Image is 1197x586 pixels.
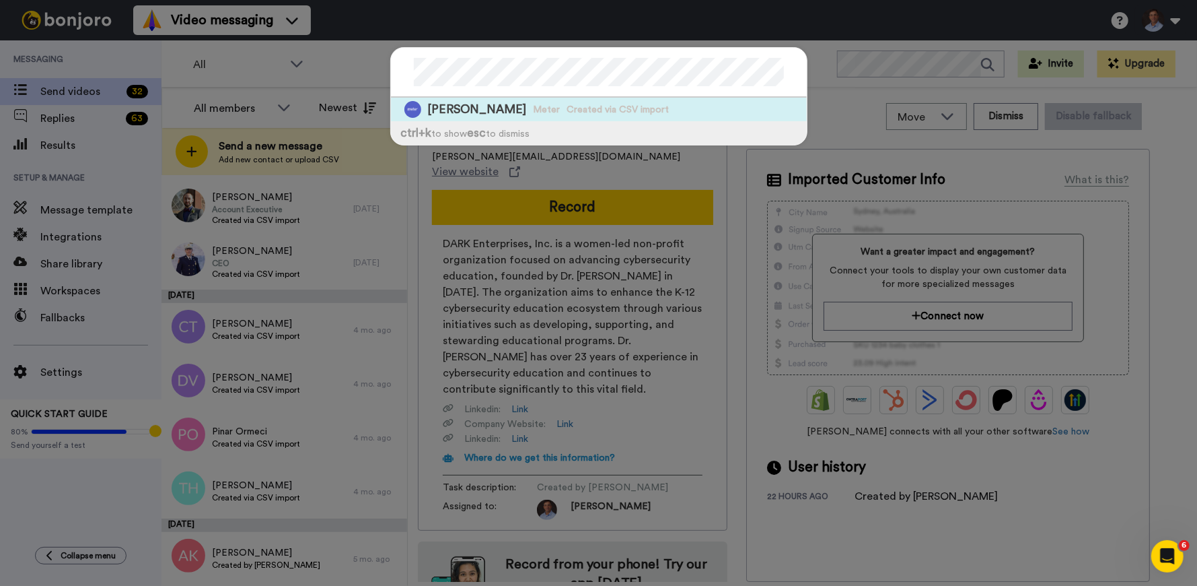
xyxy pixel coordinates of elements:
span: Meter [534,103,560,117]
img: Image of Xan Stevenson [404,101,421,118]
span: 6 [1179,540,1190,551]
span: ctrl +k [401,127,432,139]
span: Created via CSV import [567,103,669,117]
span: esc [468,127,486,139]
div: to show to dismiss [391,121,807,145]
iframe: Intercom live chat [1151,540,1184,573]
a: Image of Xan Stevenson[PERSON_NAME]MeterCreated via CSV import [391,98,807,121]
span: [PERSON_NAME] [428,101,527,118]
